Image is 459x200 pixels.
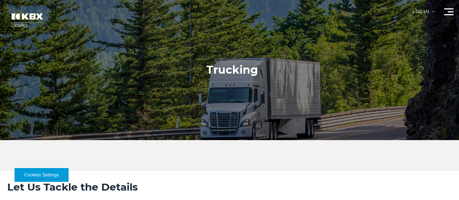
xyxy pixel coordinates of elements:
[15,168,69,182] button: Cookies Settings
[206,63,258,77] h1: Trucking
[413,9,435,19] div: Log in
[7,180,452,194] h2: Let Us Tackle the Details
[423,165,459,200] iframe: Chat Widget
[5,7,49,33] img: kbx logo
[432,11,435,12] img: arrow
